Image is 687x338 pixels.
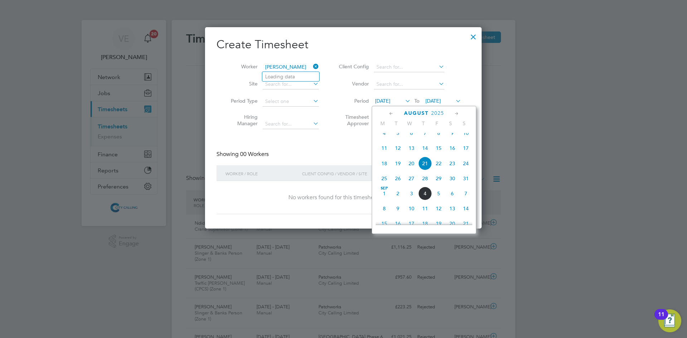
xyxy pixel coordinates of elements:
[432,157,445,170] span: 22
[432,202,445,215] span: 12
[425,98,441,104] span: [DATE]
[445,126,459,140] span: 9
[391,157,405,170] span: 19
[391,126,405,140] span: 5
[263,97,319,107] input: Select one
[405,202,418,215] span: 10
[430,120,444,127] span: F
[432,141,445,155] span: 15
[658,309,681,332] button: Open Resource Center, 11 new notifications
[377,172,391,185] span: 25
[337,80,369,87] label: Vendor
[374,79,444,89] input: Search for...
[459,157,473,170] span: 24
[445,217,459,230] span: 20
[432,126,445,140] span: 8
[375,98,390,104] span: [DATE]
[405,217,418,230] span: 17
[418,187,432,200] span: 4
[377,217,391,230] span: 15
[403,120,416,127] span: W
[405,187,418,200] span: 3
[377,126,391,140] span: 4
[240,151,269,158] span: 00 Workers
[658,314,664,324] div: 11
[377,187,391,190] span: Sep
[377,157,391,170] span: 18
[225,98,258,104] label: Period Type
[216,151,270,158] div: Showing
[405,126,418,140] span: 6
[459,141,473,155] span: 17
[418,217,432,230] span: 18
[377,202,391,215] span: 8
[263,119,319,129] input: Search for...
[418,126,432,140] span: 7
[445,157,459,170] span: 23
[391,217,405,230] span: 16
[405,141,418,155] span: 13
[405,157,418,170] span: 20
[377,141,391,155] span: 11
[459,187,473,200] span: 7
[391,202,405,215] span: 9
[431,110,444,116] span: 2025
[412,96,422,106] span: To
[391,141,405,155] span: 12
[432,172,445,185] span: 29
[377,187,391,200] span: 1
[337,114,369,127] label: Timesheet Approver
[405,172,418,185] span: 27
[457,120,471,127] span: S
[459,217,473,230] span: 21
[376,120,389,127] span: M
[337,63,369,70] label: Client Config
[432,187,445,200] span: 5
[459,172,473,185] span: 31
[391,172,405,185] span: 26
[459,126,473,140] span: 10
[445,202,459,215] span: 13
[445,187,459,200] span: 6
[445,172,459,185] span: 30
[418,202,432,215] span: 11
[418,141,432,155] span: 14
[337,98,369,104] label: Period
[404,110,429,116] span: August
[224,194,463,201] div: No workers found for this timesheet period.
[418,157,432,170] span: 21
[224,165,300,182] div: Worker / Role
[216,37,470,52] h2: Create Timesheet
[432,217,445,230] span: 19
[225,80,258,87] label: Site
[225,114,258,127] label: Hiring Manager
[389,120,403,127] span: T
[374,62,444,72] input: Search for...
[418,172,432,185] span: 28
[263,62,319,72] input: Search for...
[262,72,319,81] li: Loading data
[444,120,457,127] span: S
[391,187,405,200] span: 2
[263,79,319,89] input: Search for...
[300,165,415,182] div: Client Config / Vendor / Site
[416,120,430,127] span: T
[445,141,459,155] span: 16
[225,63,258,70] label: Worker
[459,202,473,215] span: 14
